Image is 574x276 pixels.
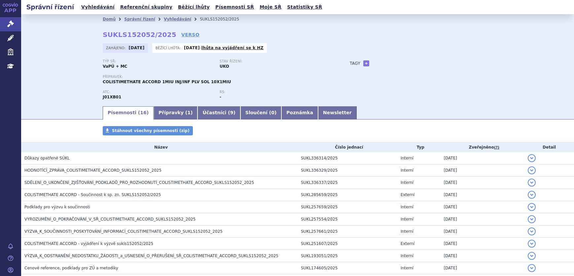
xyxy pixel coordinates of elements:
p: Přípravek: [103,75,337,79]
span: Důkazy opatřené SÚKL [24,156,70,160]
a: VERSO [181,31,199,38]
a: + [363,60,369,66]
span: Zahájeno: [106,45,127,51]
a: Statistiky SŘ [285,3,324,12]
span: Externí [401,241,414,246]
span: VYROZUMĚNÍ_O_POKRAČOVÁNÍ_V_SŘ_COLISTIMETHATE_ACCORD_SUKLS152052_2025 [24,217,196,222]
span: Interní [401,229,413,234]
span: VÝZVA_K_ODSTRANĚNÍ_NEDOSTATKU_ŽÁDOSTI_a_USNESENÍ_O_PŘERUŠENÍ_SŘ_COLISTIMETHATE_ACCORD_SUKLS152052... [24,254,278,258]
li: SUKLS152052/2025 [200,14,248,24]
span: 16 [140,110,146,115]
span: 9 [230,110,233,115]
span: COLISTIMETHATE ACCORD - vyjádření k výzvě sukls152052/2025 [24,241,153,246]
button: detail [528,264,536,272]
span: COLISTIMETHATE ACCORD 1MIU INJ/INF PLV SOL 10X1MIU [103,80,231,84]
th: Název [21,142,298,152]
a: Sloučení (0) [240,106,281,120]
td: SUKL174605/2025 [298,262,397,274]
button: detail [528,227,536,235]
a: Newsletter [318,106,357,120]
td: SUKL257554/2025 [298,213,397,225]
td: SUKL257659/2025 [298,201,397,213]
span: Stáhnout všechny písemnosti (zip) [112,128,190,133]
span: Interní [401,217,413,222]
a: Přípravky (1) [154,106,197,120]
strong: KOLISTIN [103,95,121,99]
td: [DATE] [440,250,524,262]
td: SUKL251607/2025 [298,238,397,250]
td: [DATE] [440,213,524,225]
a: Písemnosti (16) [103,106,154,120]
td: [DATE] [440,177,524,189]
span: Podklady pro výzvu k součinnosti [24,205,90,209]
td: SUKL336329/2025 [298,164,397,177]
button: detail [528,166,536,174]
span: Interní [401,254,413,258]
td: SUKL257661/2025 [298,225,397,238]
button: detail [528,215,536,223]
button: detail [528,154,536,162]
button: detail [528,179,536,187]
strong: UKO [220,64,229,69]
td: [DATE] [440,189,524,201]
span: Interní [401,180,413,185]
a: lhůta na vyjádření se k HZ [201,46,264,50]
a: Správní řízení [124,17,155,21]
a: Běžící lhůty [176,3,212,12]
td: [DATE] [440,238,524,250]
span: Interní [401,205,413,209]
span: 1 [187,110,191,115]
a: Vyhledávání [79,3,117,12]
td: [DATE] [440,225,524,238]
a: Domů [103,17,116,21]
strong: [DATE] [184,46,200,50]
td: SUKL193051/2025 [298,250,397,262]
td: SUKL285659/2025 [298,189,397,201]
button: detail [528,252,536,260]
a: Vyhledávání [164,17,191,21]
button: detail [528,240,536,248]
p: Stav řízení: [220,59,330,63]
strong: [DATE] [129,46,145,50]
span: Běžící lhůta: [156,45,182,51]
button: detail [528,203,536,211]
td: [DATE] [440,262,524,274]
p: Typ SŘ: [103,59,213,63]
td: [DATE] [440,164,524,177]
th: Detail [524,142,574,152]
td: SUKL336314/2025 [298,152,397,164]
p: ATC: [103,90,213,94]
a: Poznámka [281,106,318,120]
td: [DATE] [440,201,524,213]
span: Interní [401,266,413,270]
th: Zveřejněno [440,142,524,152]
button: detail [528,191,536,199]
abbr: (?) [494,145,499,150]
a: Moje SŘ [258,3,283,12]
a: Referenční skupiny [118,3,174,12]
span: COLISTIMETHATE ACCORD - Součinnost k sp. zn. SUKLS152052/2025 [24,192,161,197]
strong: - [220,95,221,99]
h2: Správní řízení [21,2,79,12]
p: - [184,45,264,51]
span: Cenové reference, podklady pro ZÚ a metodiky [24,266,118,270]
a: Účastníci (9) [197,106,240,120]
a: Stáhnout všechny písemnosti (zip) [103,126,193,135]
span: VÝZVA_K_SOUČINNOSTI_POSKYTOVÁNÍ_INFORMACÍ_COLISTIMETHATE_ACCORD_SUKLS152052_2025 [24,229,223,234]
span: HODNOTÍCÍ_ZPRÁVA_COLISTIMETHATE_ACCORD_SUKLS152052_2025 [24,168,161,173]
span: Interní [401,168,413,173]
span: SDĚLENÍ_O_UKONČENÍ_ZJIŠŤOVÁNÍ_PODKLADŮ_PRO_ROZHODNUTÍ_COLISTIMETHATE_ACCORD_SUKLS152052_2025 [24,180,254,185]
p: RS: [220,90,330,94]
a: Písemnosti SŘ [213,3,256,12]
td: [DATE] [440,152,524,164]
th: Typ [397,142,440,152]
span: Interní [401,156,413,160]
th: Číslo jednací [298,142,397,152]
span: Externí [401,192,414,197]
strong: SUKLS152052/2025 [103,31,176,39]
span: 0 [271,110,274,115]
h3: Tagy [350,59,360,67]
strong: VaPÚ + MC [103,64,127,69]
td: SUKL336337/2025 [298,177,397,189]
